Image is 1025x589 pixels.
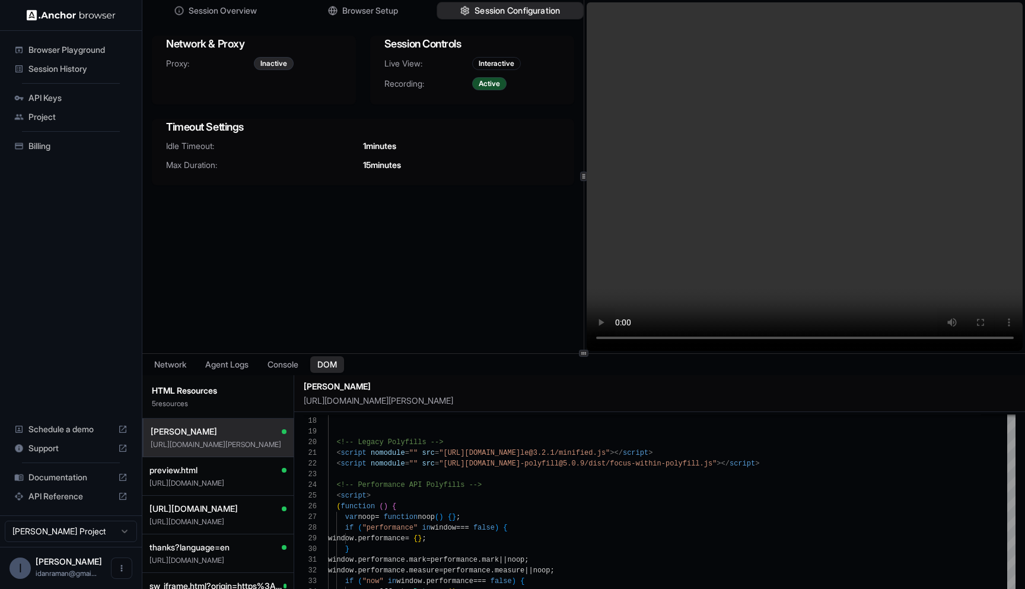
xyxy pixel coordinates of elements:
span: window [328,566,354,575]
img: Anchor Logo [27,9,116,21]
div: Schedule a demo [9,420,132,439]
div: 32 [304,565,317,576]
span: = [439,566,443,575]
span: { [448,513,452,521]
span: . [422,577,426,585]
span: performance [443,566,490,575]
div: 30 [304,544,317,555]
p: [URL][DOMAIN_NAME][PERSON_NAME] [151,440,287,449]
span: noop [508,556,525,564]
span: performance [431,556,478,564]
h3: HTML Resources [152,385,284,397]
span: = [405,460,409,468]
div: Inactive [254,57,294,70]
span: < [336,460,340,468]
div: Support [9,439,132,458]
span: Recording: [384,78,472,90]
span: window [431,524,456,532]
span: [URL][DOMAIN_NAME] [149,503,238,515]
span: "[URL][DOMAIN_NAME] [439,460,520,468]
span: ( [358,524,362,532]
span: -polyfill@5.0.9/dist/focus-within-polyfill.js" [520,460,717,468]
span: Session Configuration [475,5,560,17]
span: [PERSON_NAME] [151,426,217,438]
span: . [491,566,495,575]
span: "" [409,449,418,457]
span: Idan Raman [36,556,102,566]
div: 28 [304,522,317,533]
span: || [499,556,507,564]
span: Browser Playground [28,44,128,56]
h3: Network & Proxy [166,36,342,52]
span: mark [482,556,499,564]
div: 25 [304,490,317,501]
span: 15 minutes [363,159,401,171]
p: [URL][DOMAIN_NAME][PERSON_NAME] [304,395,1020,407]
span: Idle Timeout: [166,140,363,152]
span: thanks?language=en [149,541,230,553]
div: 21 [304,448,317,458]
h2: [PERSON_NAME] [304,380,1020,392]
span: src [422,460,435,468]
div: 27 [304,512,317,522]
div: Project [9,107,132,126]
span: function [384,513,418,521]
h3: Session Controls [384,36,560,52]
h3: Timeout Settings [166,119,560,135]
button: [URL][DOMAIN_NAME][URL][DOMAIN_NAME] [142,496,294,534]
span: in [422,524,430,532]
span: window [396,577,422,585]
span: Max Duration: [166,159,363,171]
span: noop [358,513,375,521]
div: 18 [304,416,317,426]
span: = [405,534,409,543]
span: Billing [28,140,128,152]
span: . [354,534,358,543]
span: Documentation [28,471,113,483]
div: 24 [304,480,317,490]
span: . [405,556,409,564]
span: Session History [28,63,128,75]
span: API Reference [28,490,113,502]
div: API Reference [9,487,132,506]
span: Live View: [384,58,472,69]
span: in [388,577,396,585]
span: noop [418,513,435,521]
div: 26 [304,501,317,512]
div: 20 [304,437,317,448]
span: performance [358,556,405,564]
span: . [354,566,358,575]
span: Project [28,111,128,123]
button: Network [147,356,193,373]
span: le@3.2.1/minified.js" [520,449,610,457]
span: ) [512,577,516,585]
span: > [755,460,759,468]
p: [URL][DOMAIN_NAME] [149,479,287,488]
span: = [375,513,379,521]
span: false [473,524,495,532]
span: > [367,492,371,500]
span: "" [409,460,418,468]
span: window [328,556,354,564]
span: < [336,492,340,500]
span: script [341,460,367,468]
span: ) [384,502,388,511]
span: ; [422,534,426,543]
p: [URL][DOMAIN_NAME] [149,556,287,565]
button: [PERSON_NAME][URL][DOMAIN_NAME][PERSON_NAME] [142,419,294,457]
button: thanks?language=en[URL][DOMAIN_NAME] [142,534,294,573]
span: ; [524,556,529,564]
span: script [341,449,367,457]
button: Open menu [111,558,132,579]
span: API Keys [28,92,128,104]
button: DOM [310,356,344,373]
div: 22 [304,458,317,469]
span: { [392,502,396,511]
span: preview.html [149,464,198,476]
span: } [452,513,456,521]
span: ) [495,524,499,532]
button: preview.html[URL][DOMAIN_NAME] [142,457,294,496]
div: Active [472,77,507,90]
div: 29 [304,533,317,544]
span: script [730,460,755,468]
